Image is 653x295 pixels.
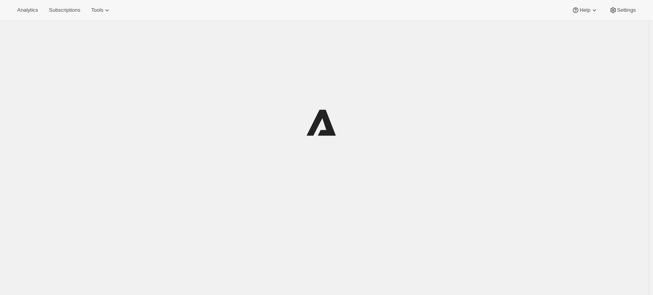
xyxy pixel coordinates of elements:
button: Tools [86,5,116,16]
button: Settings [605,5,640,16]
button: Subscriptions [44,5,85,16]
span: Tools [91,7,103,13]
span: Help [579,7,590,13]
span: Subscriptions [49,7,80,13]
button: Analytics [13,5,43,16]
span: Analytics [17,7,38,13]
span: Settings [617,7,636,13]
button: Help [567,5,603,16]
